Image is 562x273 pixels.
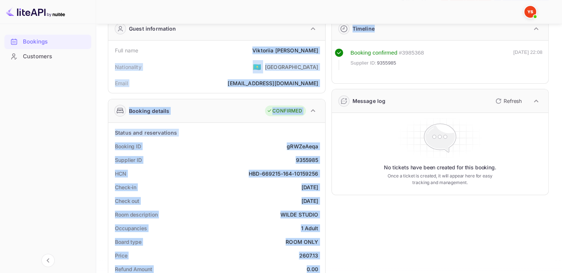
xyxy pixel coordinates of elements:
[280,211,319,218] div: WILDE STUDIO
[228,79,318,87] div: [EMAIL_ADDRESS][DOMAIN_NAME]
[4,35,91,49] div: Bookings
[23,38,88,46] div: Bookings
[524,6,536,18] img: Yandex Support
[129,107,169,115] div: Booking details
[4,49,91,63] a: Customers
[299,252,318,259] div: 2607.13
[252,46,318,54] div: Viktoriia [PERSON_NAME]
[302,183,319,191] div: [DATE]
[115,63,142,71] div: Nationality
[265,63,319,71] div: [GEOGRAPHIC_DATA]
[377,59,396,67] span: 9355985
[129,25,176,32] div: Guest information
[382,173,498,186] p: Once a ticket is created, it will appear here for easy tracking and management.
[307,265,319,273] div: 0.00
[115,197,139,205] div: Check out
[115,79,128,87] div: Email
[23,52,88,61] div: Customers
[399,49,424,57] div: # 3985368
[286,238,318,246] div: ROOM ONLY
[115,46,138,54] div: Full name
[249,170,318,177] div: HBD-669215-164-10159256
[115,265,152,273] div: Refund Amount
[351,59,377,67] span: Supplier ID:
[115,142,141,150] div: Booking ID
[4,49,91,64] div: Customers
[296,156,318,164] div: 9355985
[352,25,375,32] div: Timeline
[6,6,65,18] img: LiteAPI logo
[352,97,386,105] div: Message log
[302,197,319,205] div: [DATE]
[41,254,55,267] button: Collapse navigation
[115,252,127,259] div: Price
[287,142,318,150] div: gRWZeAeqa
[253,60,261,73] span: United States
[115,156,142,164] div: Supplier ID
[115,211,157,218] div: Room description
[301,224,318,232] div: 1 Adult
[351,49,398,57] div: Booking confirmed
[115,183,136,191] div: Check-in
[115,224,147,232] div: Occupancies
[115,129,177,136] div: Status and reservations
[513,49,542,70] div: [DATE] 22:08
[384,164,496,171] p: No tickets have been created for this booking.
[115,238,142,246] div: Board type
[504,97,522,105] p: Refresh
[491,95,525,107] button: Refresh
[267,107,302,115] div: CONFIRMED
[115,170,126,177] div: HCN
[4,35,91,48] a: Bookings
